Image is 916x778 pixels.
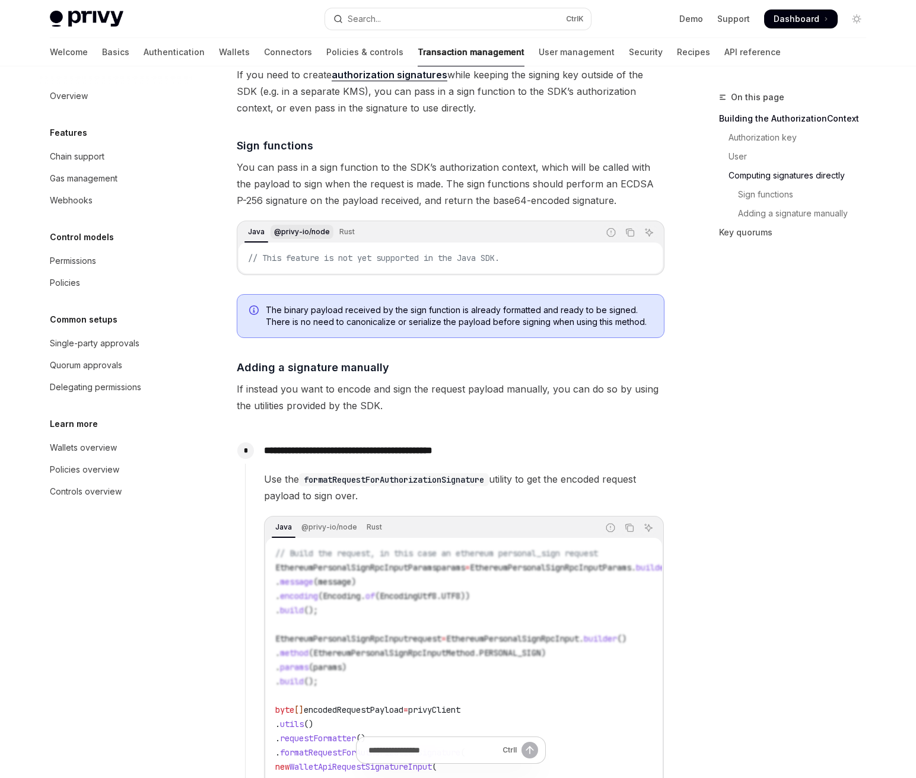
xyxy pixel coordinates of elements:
[403,704,408,715] span: =
[332,69,447,81] a: authorization signatures
[275,662,280,672] span: .
[50,38,88,66] a: Welcome
[237,381,664,414] span: If instead you want to encode and sign the request payload manually, you can do so by using the u...
[304,605,318,616] span: ();
[40,377,192,398] a: Delegating permissions
[266,304,652,328] span: The binary payload received by the sign function is already formatted and ready to be signed. The...
[50,463,119,477] div: Policies overview
[641,520,656,535] button: Ask AI
[566,14,584,24] span: Ctrl K
[40,190,192,211] a: Webhooks
[50,336,139,350] div: Single-party approvals
[50,89,88,103] div: Overview
[304,676,318,687] span: ();
[365,591,375,601] span: of
[244,225,268,239] div: Java
[298,520,361,534] div: @privy-io/node
[50,193,93,208] div: Webhooks
[50,126,87,140] h5: Features
[631,562,636,573] span: .
[237,359,389,375] span: Adding a signature manually
[40,146,192,167] a: Chain support
[40,481,192,502] a: Controls overview
[731,90,784,104] span: On this page
[475,648,479,658] span: .
[356,733,365,744] span: ()
[304,719,313,729] span: ()
[348,12,381,26] div: Search...
[437,591,441,601] span: .
[724,38,781,66] a: API reference
[272,520,295,534] div: Java
[308,648,313,658] span: (
[40,333,192,354] a: Single-party approvals
[408,704,460,715] span: privyClient
[275,733,280,744] span: .
[313,576,356,587] span: (message)
[40,168,192,189] a: Gas management
[380,591,437,601] span: EncodingUtf8
[308,662,346,672] span: (params)
[368,737,498,763] input: Ask a question...
[622,225,638,240] button: Copy the contents from the code block
[603,520,618,535] button: Report incorrect code
[40,459,192,480] a: Policies overview
[50,484,122,499] div: Controls overview
[617,633,626,644] span: ()
[280,576,313,587] span: message
[144,38,205,66] a: Authentication
[325,8,591,30] button: Open search
[719,128,876,147] a: Authorization key
[677,38,710,66] a: Recipes
[470,562,631,573] span: EthereumPersonalSignRpcInputParams
[275,648,280,658] span: .
[50,358,122,372] div: Quorum approvals
[579,633,584,644] span: .
[418,38,524,66] a: Transaction management
[719,204,876,223] a: Adding a signature manually
[446,633,579,644] span: EthereumPersonalSignRpcInput
[275,605,280,616] span: .
[719,166,876,185] a: Computing signatures directly
[629,38,663,66] a: Security
[280,719,304,729] span: utils
[50,276,80,290] div: Policies
[50,149,104,164] div: Chain support
[50,11,123,27] img: light logo
[249,305,261,317] svg: Info
[584,633,617,644] span: builder
[437,562,465,573] span: params
[275,676,280,687] span: .
[40,355,192,376] a: Quorum approvals
[275,591,280,601] span: .
[717,13,750,25] a: Support
[774,13,819,25] span: Dashboard
[275,704,294,715] span: byte
[719,185,876,204] a: Sign functions
[275,719,280,729] span: .
[539,38,615,66] a: User management
[237,159,664,209] span: You can pass in a sign function to the SDK’s authorization context, which will be called with the...
[764,9,838,28] a: Dashboard
[50,230,114,244] h5: Control models
[237,66,664,116] span: If you need to create while keeping the signing key outside of the SDK (e.g. in a separate KMS), ...
[326,38,403,66] a: Policies & controls
[275,562,437,573] span: EthereumPersonalSignRpcInputParams
[465,562,470,573] span: =
[248,253,500,263] span: // This feature is not yet supported in the Java SDK.
[40,272,192,294] a: Policies
[264,471,664,504] span: Use the utility to get the encoded request payload to sign over.
[40,85,192,107] a: Overview
[521,742,538,758] button: Send message
[375,591,380,601] span: (
[719,147,876,166] a: User
[441,591,460,601] span: UTF8
[318,591,323,601] span: (
[408,633,441,644] span: request
[50,417,98,431] h5: Learn more
[102,38,129,66] a: Basics
[847,9,866,28] button: Toggle dark mode
[219,38,250,66] a: Wallets
[280,605,304,616] span: build
[50,441,117,455] div: Wallets overview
